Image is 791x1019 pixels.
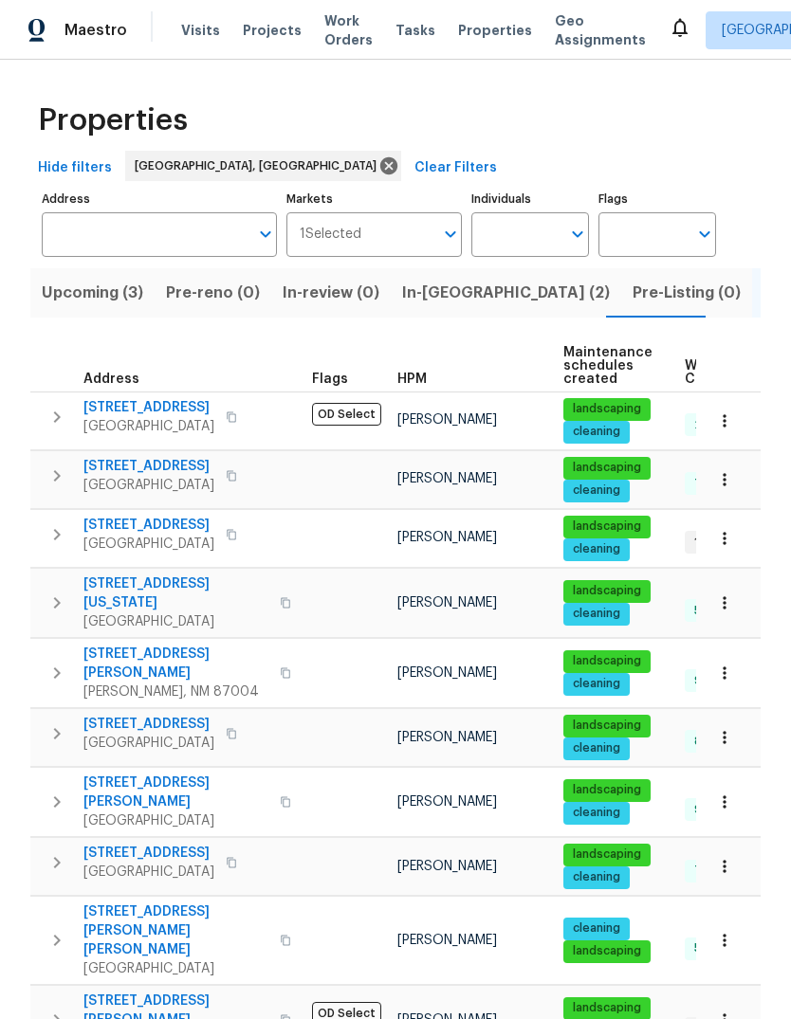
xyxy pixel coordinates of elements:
span: landscaping [565,653,649,669]
span: Flags [312,373,348,386]
span: cleaning [565,606,628,622]
label: Individuals [471,193,589,205]
span: landscaping [565,1000,649,1016]
span: [GEOGRAPHIC_DATA] [83,811,268,830]
span: 7 Done [687,476,742,492]
span: [PERSON_NAME] [397,731,497,744]
span: landscaping [565,943,649,959]
span: Pre-Listing (0) [633,280,741,306]
span: [STREET_ADDRESS] [83,715,214,734]
span: Work Orders [324,11,373,49]
span: [STREET_ADDRESS][PERSON_NAME] [83,645,268,682]
span: [PERSON_NAME] [397,666,497,680]
span: Projects [243,21,302,40]
button: Open [564,221,591,247]
span: Visits [181,21,220,40]
span: Tasks [395,24,435,37]
span: [STREET_ADDRESS] [83,516,214,535]
span: landscaping [565,401,649,417]
span: [GEOGRAPHIC_DATA] [83,612,268,631]
span: [STREET_ADDRESS] [83,398,214,417]
span: cleaning [565,805,628,821]
span: cleaning [565,676,628,692]
span: cleaning [565,869,628,885]
span: cleaning [565,482,628,499]
button: Open [437,221,464,247]
span: Address [83,373,139,386]
span: [GEOGRAPHIC_DATA] [83,535,214,554]
span: Geo Assignments [555,11,646,49]
button: Open [252,221,279,247]
span: 9 Done [687,802,742,818]
span: [STREET_ADDRESS] [83,457,214,476]
span: HPM [397,373,427,386]
label: Markets [286,193,463,205]
span: [PERSON_NAME] [397,934,497,947]
span: [PERSON_NAME], NM 87004 [83,682,268,701]
span: cleaning [565,920,628,937]
span: Clear Filters [414,156,497,180]
span: landscaping [565,846,649,863]
span: OD Select [312,403,381,426]
span: landscaping [565,583,649,599]
span: cleaning [565,740,628,756]
button: Open [691,221,718,247]
label: Address [42,193,277,205]
span: 5 Done [687,940,741,956]
span: Maestro [64,21,127,40]
span: landscaping [565,460,649,476]
span: [STREET_ADDRESS][US_STATE] [83,574,268,612]
span: Properties [458,21,532,40]
span: 5 Done [687,603,741,619]
span: 1 WIP [687,535,729,551]
span: [GEOGRAPHIC_DATA], [GEOGRAPHIC_DATA] [135,156,384,175]
button: Clear Filters [407,151,505,186]
span: In-review (0) [283,280,379,306]
span: [GEOGRAPHIC_DATA] [83,476,214,495]
span: Upcoming (3) [42,280,143,306]
span: [PERSON_NAME] [397,860,497,873]
span: 29 Done [687,417,749,433]
span: In-[GEOGRAPHIC_DATA] (2) [402,280,610,306]
span: [GEOGRAPHIC_DATA] [83,863,214,882]
span: [PERSON_NAME] [397,531,497,544]
span: [STREET_ADDRESS][PERSON_NAME] [83,773,268,811]
span: Pre-reno (0) [166,280,260,306]
span: 7 Done [687,863,742,879]
div: [GEOGRAPHIC_DATA], [GEOGRAPHIC_DATA] [125,151,401,181]
span: 9 Done [687,673,742,689]
span: [PERSON_NAME] [397,795,497,809]
span: [PERSON_NAME] [397,596,497,610]
span: 8 Done [687,734,742,750]
span: [STREET_ADDRESS][PERSON_NAME][PERSON_NAME] [83,902,268,959]
span: landscaping [565,519,649,535]
span: [GEOGRAPHIC_DATA] [83,959,268,978]
span: Hide filters [38,156,112,180]
span: Properties [38,111,188,130]
label: Flags [598,193,716,205]
span: 1 Selected [300,227,361,243]
span: [GEOGRAPHIC_DATA] [83,734,214,753]
span: landscaping [565,782,649,798]
span: Maintenance schedules created [563,346,653,386]
span: [GEOGRAPHIC_DATA] [83,417,214,436]
span: cleaning [565,424,628,440]
span: [PERSON_NAME] [397,472,497,485]
span: landscaping [565,718,649,734]
span: [STREET_ADDRESS] [83,844,214,863]
span: [PERSON_NAME] [397,413,497,427]
button: Hide filters [30,151,120,186]
span: cleaning [565,541,628,557]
